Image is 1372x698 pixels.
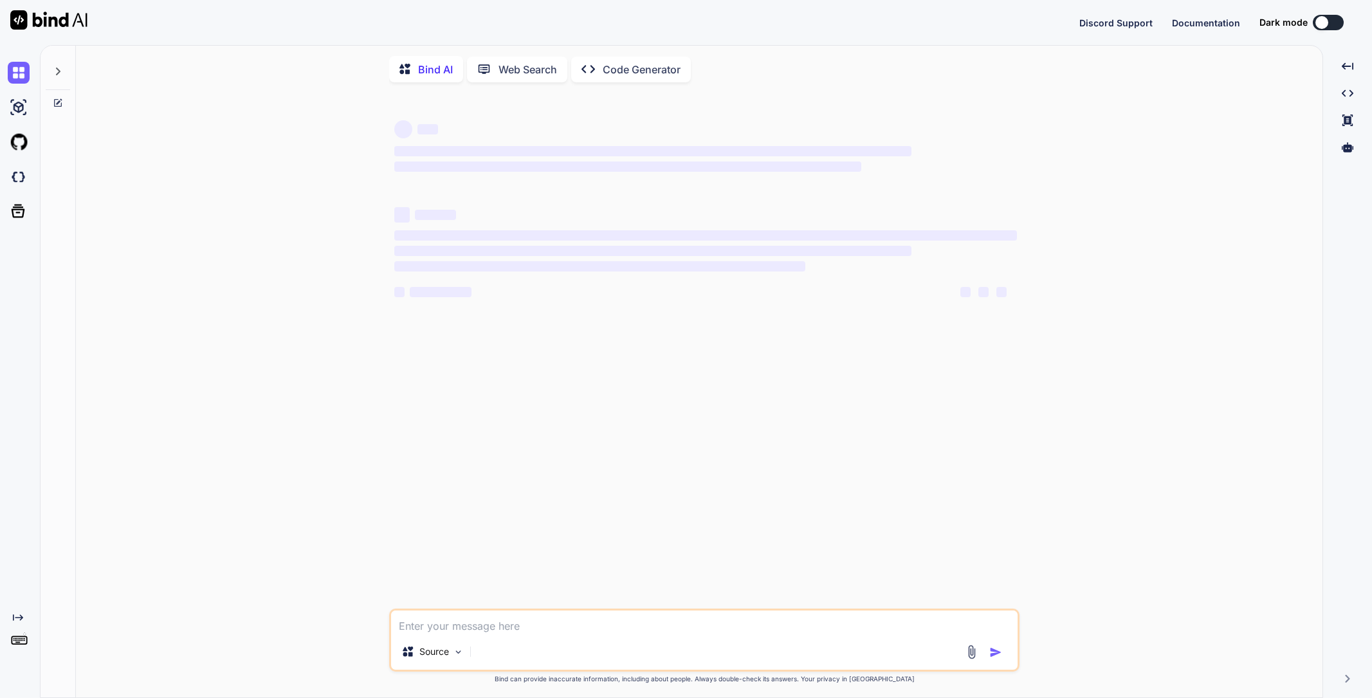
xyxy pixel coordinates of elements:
span: ‌ [394,207,410,223]
span: ‌ [394,120,412,138]
span: ‌ [394,161,861,172]
img: githubLight [8,131,30,153]
p: Code Generator [603,62,681,77]
span: ‌ [415,210,456,220]
p: Source [419,645,449,658]
button: Documentation [1172,16,1240,30]
img: icon [989,646,1002,659]
img: ai-studio [8,96,30,118]
p: Bind can provide inaccurate information, including about people. Always double-check its answers.... [389,674,1020,684]
button: Discord Support [1079,16,1153,30]
img: Bind AI [10,10,87,30]
img: Pick Models [453,647,464,657]
span: ‌ [410,287,471,297]
span: ‌ [394,246,911,256]
p: Bind AI [418,62,453,77]
span: ‌ [996,287,1007,297]
span: ‌ [394,287,405,297]
p: Web Search [498,62,557,77]
span: ‌ [417,124,438,134]
img: darkCloudIdeIcon [8,166,30,188]
span: Documentation [1172,17,1240,28]
img: chat [8,62,30,84]
span: Discord Support [1079,17,1153,28]
span: ‌ [394,230,1017,241]
span: ‌ [978,287,989,297]
span: ‌ [960,287,971,297]
span: ‌ [394,146,911,156]
img: attachment [964,645,979,659]
span: Dark mode [1259,16,1308,29]
span: ‌ [394,261,805,271]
